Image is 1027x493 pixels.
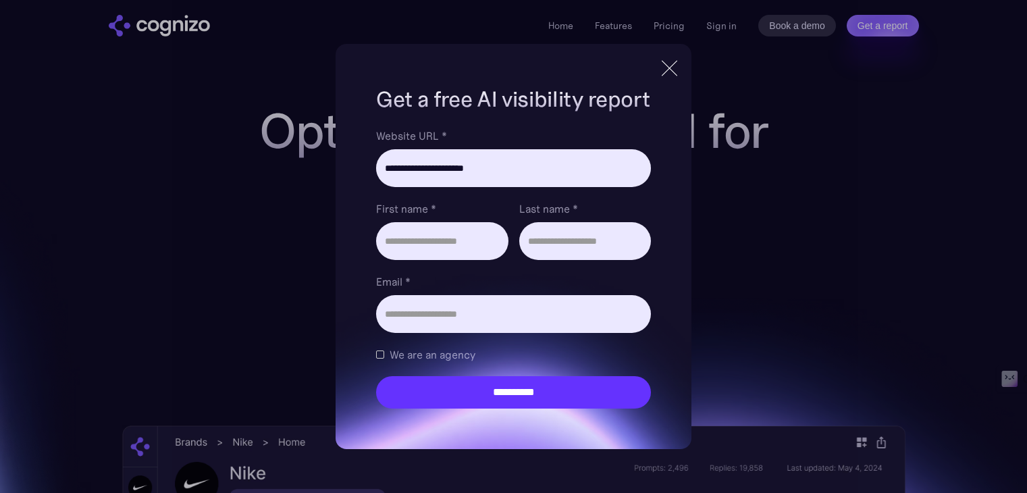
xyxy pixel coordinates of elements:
label: Email * [376,274,650,290]
span: We are an agency [390,346,475,363]
label: Website URL * [376,128,650,144]
h1: Get a free AI visibility report [376,84,650,114]
label: First name * [376,201,508,217]
form: Brand Report Form [376,128,650,409]
label: Last name * [519,201,651,217]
